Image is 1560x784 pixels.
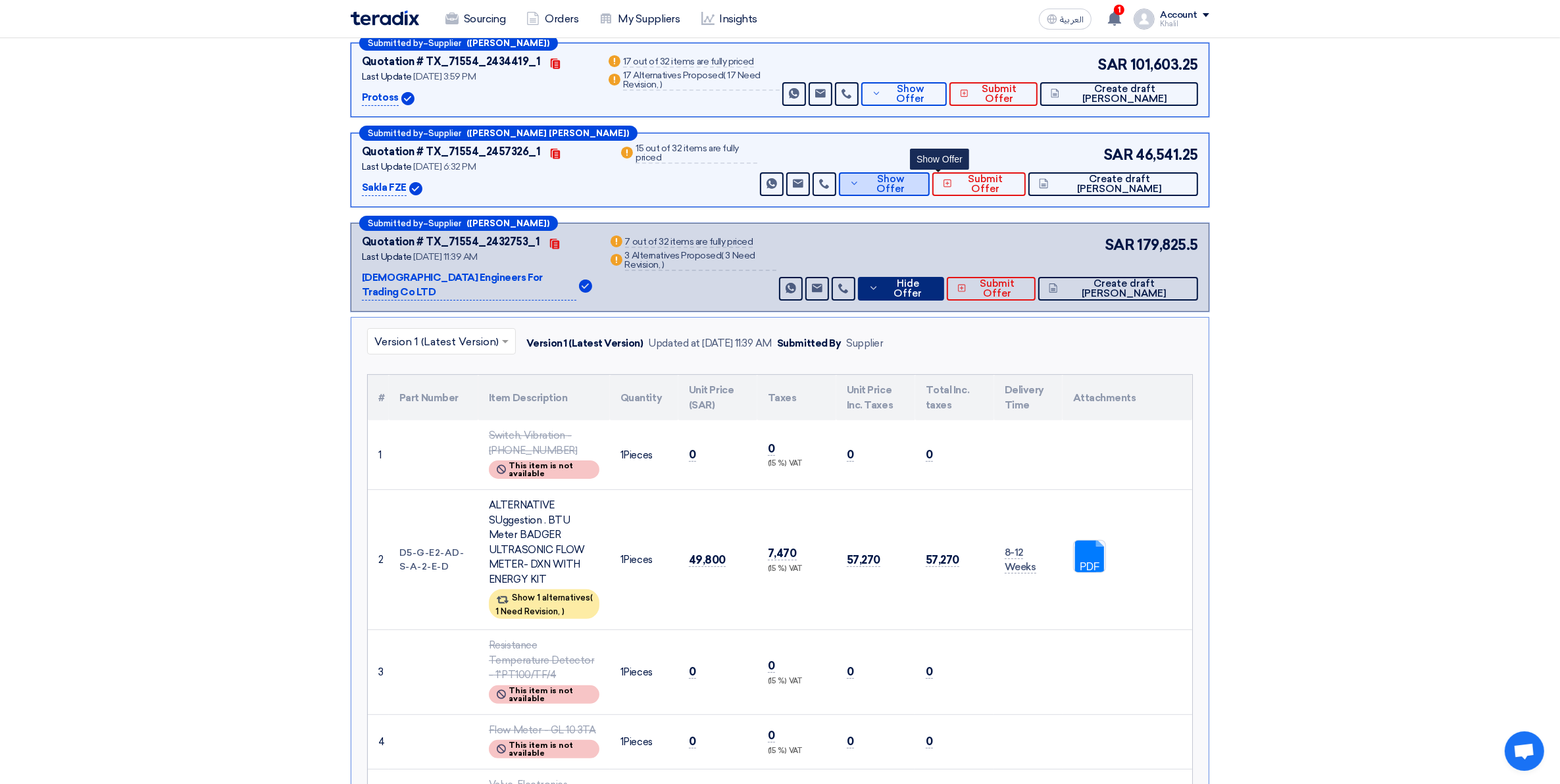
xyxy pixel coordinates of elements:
[1028,172,1198,196] button: Create draft [PERSON_NAME]
[1040,82,1198,106] button: Create draft [PERSON_NAME]
[489,428,599,458] div: Switch, Vibration - [PHONE_NUMBER]
[662,259,665,270] span: )
[1103,144,1134,166] span: SAR
[970,279,1026,299] span: Submit Offer
[1160,20,1209,28] div: Khalil
[368,39,423,47] span: Submitted by
[839,172,930,196] button: Show Offer
[509,462,591,478] span: This item is not available
[489,723,599,738] div: Flow Meter - GL 10 3TA
[428,129,461,137] span: Supplier
[689,665,696,679] span: 0
[368,630,389,715] td: 3
[413,251,478,262] span: [DATE] 11:39 AM
[1061,279,1188,299] span: Create draft [PERSON_NAME]
[362,90,399,106] p: Protoss
[691,5,768,34] a: Insights
[495,606,560,616] span: 1 Need Revision,
[362,234,540,250] div: Quotation # TX_71554_2432753_1
[478,375,610,420] th: Item Description
[466,129,629,137] b: ([PERSON_NAME] [PERSON_NAME])
[562,606,565,616] span: )
[932,172,1026,196] button: Submit Offer
[620,449,624,461] span: 1
[1005,547,1036,574] span: 8-12 Weeks
[362,54,541,70] div: Quotation # TX_71554_2434419_1
[351,11,419,26] img: Teradix logo
[1160,10,1197,21] div: Account
[768,547,797,560] span: 7,470
[362,161,412,172] span: Last Update
[526,336,643,351] div: Version 1 (Latest Version)
[409,182,422,195] img: Verified Account
[1038,277,1198,301] button: Create draft [PERSON_NAME]
[610,420,678,490] td: Pieces
[509,687,591,702] span: This item is not available
[368,714,389,770] td: 4
[589,5,690,34] a: My Suppliers
[678,375,757,420] th: Unit Price (SAR)
[590,593,593,602] span: (
[620,666,624,678] span: 1
[610,630,678,715] td: Pieces
[768,729,775,743] span: 0
[428,219,461,228] span: Supplier
[368,490,389,630] td: 2
[722,250,724,261] span: (
[847,665,854,679] span: 0
[1505,731,1544,771] div: Open chat
[689,735,696,748] span: 0
[359,126,638,141] div: –
[885,84,936,104] span: Show Offer
[955,174,1015,194] span: Submit Offer
[579,280,592,293] img: Verified Account
[362,180,407,196] p: Sakla FZE
[994,375,1063,420] th: Delivery Time
[1114,5,1124,15] span: 1
[428,39,461,47] span: Supplier
[489,638,599,683] div: Resistance Temperature Detector - 1*PT100/TF/4
[926,665,933,679] span: 0
[489,589,599,619] div: Show 1 alternatives
[768,676,826,687] div: (15 %) VAT
[689,553,726,567] span: 49,800
[401,92,415,105] img: Verified Account
[836,375,915,420] th: Unit Price Inc. Taxes
[1137,234,1198,256] span: 179,825.5
[620,554,624,566] span: 1
[1097,54,1128,76] span: SAR
[1052,174,1188,194] span: Create draft [PERSON_NAME]
[623,70,761,90] span: 17 Need Revision,
[768,458,826,470] div: (15 %) VAT
[610,714,678,770] td: Pieces
[359,36,558,51] div: –
[413,161,476,172] span: [DATE] 6:32 PM
[413,71,476,82] span: [DATE] 3:59 PM
[362,71,412,82] span: Last Update
[768,746,826,757] div: (15 %) VAT
[610,490,678,630] td: Pieces
[1105,234,1135,256] span: SAR
[757,375,836,420] th: Taxes
[910,149,969,170] div: Show Offer
[1130,54,1198,76] span: 101,603.25
[625,237,753,248] div: 7 out of 32 items are fully priced
[1060,15,1084,24] span: العربية
[1039,9,1092,30] button: العربية
[610,375,678,420] th: Quantity
[362,270,576,301] p: [DEMOGRAPHIC_DATA] Engineers For Trading Co LTD
[1063,375,1192,420] th: Attachments
[362,144,541,160] div: Quotation # TX_71554_2457326_1
[768,442,775,456] span: 0
[847,735,854,748] span: 0
[466,219,549,228] b: ([PERSON_NAME])
[389,490,478,630] td: D5-G-E2-AD-S-A-2-E-D
[368,219,423,228] span: Submitted by
[368,129,423,137] span: Submitted by
[926,553,959,567] span: 57,270
[660,79,663,90] span: )
[435,5,516,34] a: Sourcing
[863,174,918,194] span: Show Offer
[466,39,549,47] b: ([PERSON_NAME])
[509,741,591,757] span: This item is not available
